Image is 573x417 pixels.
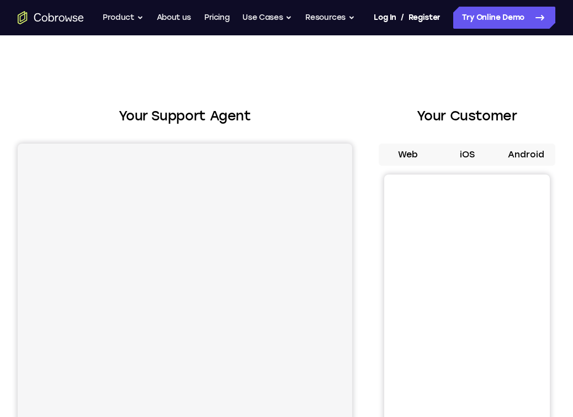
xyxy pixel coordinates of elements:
button: iOS [438,144,497,166]
a: Pricing [204,7,230,29]
span: / [401,11,404,24]
button: Android [496,144,555,166]
a: Go to the home page [18,11,84,24]
h2: Your Customer [379,106,555,126]
h2: Your Support Agent [18,106,352,126]
a: Try Online Demo [453,7,555,29]
button: Web [379,144,438,166]
button: Product [103,7,144,29]
button: Resources [305,7,355,29]
a: Register [408,7,441,29]
button: Use Cases [242,7,292,29]
a: About us [157,7,191,29]
a: Log In [374,7,396,29]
